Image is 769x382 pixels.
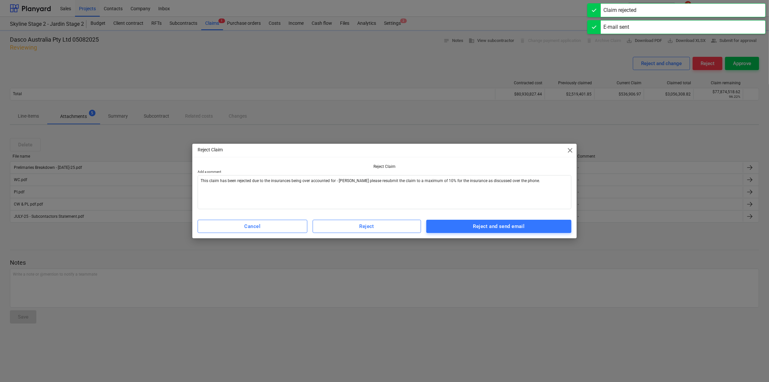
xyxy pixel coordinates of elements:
[473,222,525,231] div: Reject and send email
[198,170,572,175] p: Add a comment
[603,6,636,14] div: Claim rejected
[426,220,571,233] button: Reject and send email
[313,220,421,233] button: Reject
[603,23,629,31] div: E-mail sent
[198,146,223,153] p: Reject Claim
[198,220,307,233] button: Cancel
[736,350,769,382] iframe: Chat Widget
[198,175,572,209] textarea: This claim has been rejected due to the insurances being over accounted for - [PERSON_NAME] pleas...
[566,146,574,154] span: close
[359,222,374,231] div: Reject
[198,164,572,170] p: Reject Claim
[244,222,260,231] div: Cancel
